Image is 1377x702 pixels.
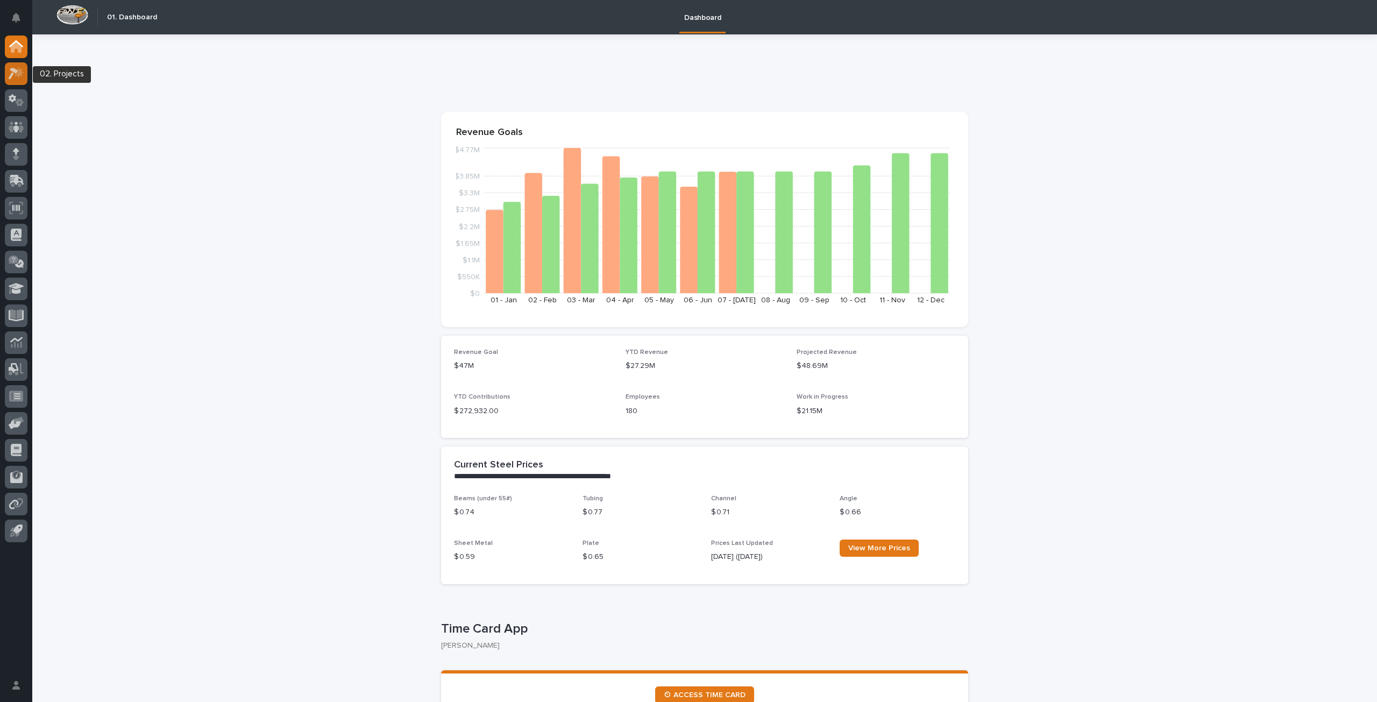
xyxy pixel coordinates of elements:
[454,349,498,356] span: Revenue Goal
[583,540,599,547] span: Plate
[441,641,960,650] p: [PERSON_NAME]
[840,495,857,502] span: Angle
[626,394,660,400] span: Employees
[840,540,919,557] a: View More Prices
[470,290,480,297] tspan: $0
[797,406,955,417] p: $21.15M
[879,296,905,304] text: 11 - Nov
[797,349,857,356] span: Projected Revenue
[917,296,945,304] text: 12 - Dec
[454,459,543,471] h2: Current Steel Prices
[107,13,157,22] h2: 01. Dashboard
[456,239,480,247] tspan: $1.65M
[455,173,480,180] tspan: $3.85M
[56,5,88,25] img: Workspace Logo
[454,406,613,417] p: $ 272,932.00
[626,360,784,372] p: $27.29M
[711,551,827,563] p: [DATE] ([DATE])
[457,273,480,280] tspan: $550K
[455,206,480,214] tspan: $2.75M
[459,189,480,197] tspan: $3.3M
[711,507,827,518] p: $ 0.71
[13,13,27,30] div: Notifications
[799,296,829,304] text: 09 - Sep
[797,360,955,372] p: $48.69M
[840,296,866,304] text: 10 - Oct
[644,296,674,304] text: 05 - May
[455,146,480,154] tspan: $4.77M
[606,296,634,304] text: 04 - Apr
[454,551,570,563] p: $ 0.59
[840,507,955,518] p: $ 0.66
[491,296,517,304] text: 01 - Jan
[711,540,773,547] span: Prices Last Updated
[441,621,964,637] p: Time Card App
[761,296,790,304] text: 08 - Aug
[454,495,512,502] span: Beams (under 55#)
[583,495,603,502] span: Tubing
[664,691,746,699] span: ⏲ ACCESS TIME CARD
[456,127,953,139] p: Revenue Goals
[454,507,570,518] p: $ 0.74
[797,394,848,400] span: Work in Progress
[583,507,698,518] p: $ 0.77
[454,360,613,372] p: $47M
[684,296,712,304] text: 06 - Jun
[583,551,698,563] p: $ 0.65
[454,394,510,400] span: YTD Contributions
[567,296,595,304] text: 03 - Mar
[718,296,756,304] text: 07 - [DATE]
[626,406,784,417] p: 180
[459,223,480,230] tspan: $2.2M
[463,256,480,264] tspan: $1.1M
[5,6,27,29] button: Notifications
[626,349,668,356] span: YTD Revenue
[454,540,493,547] span: Sheet Metal
[848,544,910,552] span: View More Prices
[528,296,557,304] text: 02 - Feb
[711,495,736,502] span: Channel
